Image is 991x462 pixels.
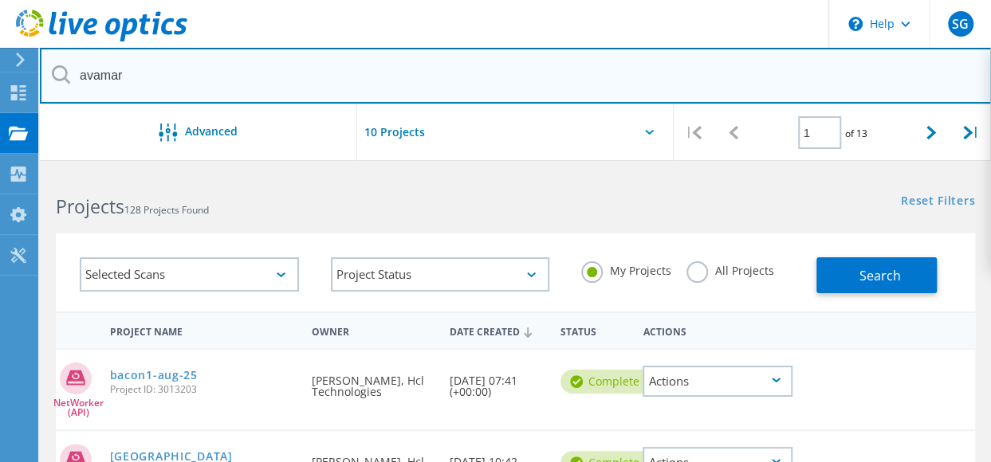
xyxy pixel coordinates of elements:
[816,257,937,293] button: Search
[102,315,305,345] div: Project Name
[110,385,297,394] span: Project ID: 3013203
[848,17,863,31] svg: \n
[80,257,299,292] div: Selected Scans
[16,33,187,45] a: Live Optics Dashboard
[442,315,552,346] div: Date Created
[845,127,867,140] span: of 13
[859,267,901,284] span: Search
[560,370,655,393] div: Complete
[674,104,714,161] div: |
[581,261,670,276] label: My Projects
[331,257,550,292] div: Project Status
[951,104,991,161] div: |
[901,195,975,209] a: Reset Filters
[643,366,792,397] div: Actions
[53,398,104,417] span: NetWorker (API)
[110,370,198,381] a: bacon1-aug-25
[304,315,442,345] div: Owner
[635,315,800,345] div: Actions
[124,203,209,217] span: 128 Projects Found
[304,350,442,413] div: [PERSON_NAME], Hcl Technologies
[952,18,969,30] span: SG
[442,350,552,413] div: [DATE] 07:41 (+00:00)
[185,126,238,137] span: Advanced
[553,315,635,345] div: Status
[110,451,233,462] a: [GEOGRAPHIC_DATA]
[686,261,773,276] label: All Projects
[56,194,124,219] b: Projects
